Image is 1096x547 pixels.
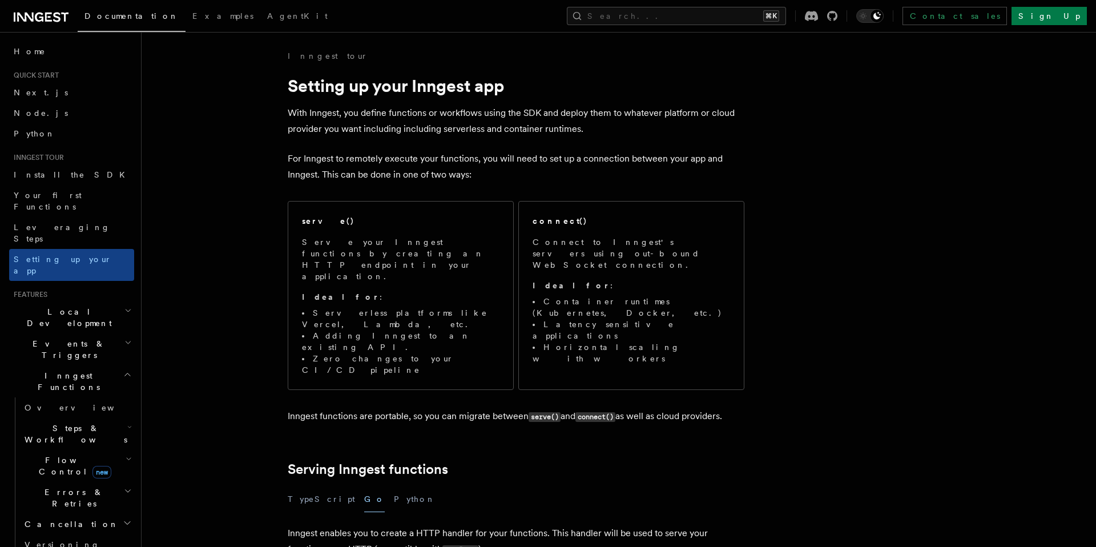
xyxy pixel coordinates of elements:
a: Python [9,123,134,144]
h2: connect() [533,215,587,227]
button: Python [394,486,436,512]
li: Latency sensitive applications [533,319,730,341]
p: : [302,291,499,303]
a: connect()Connect to Inngest's servers using out-bound WebSocket connection.Ideal for:Container ru... [518,201,744,390]
a: Documentation [78,3,186,32]
a: Your first Functions [9,185,134,217]
code: serve() [529,412,561,422]
p: With Inngest, you define functions or workflows using the SDK and deploy them to whatever platfor... [288,105,744,137]
p: Connect to Inngest's servers using out-bound WebSocket connection. [533,236,730,271]
span: Next.js [14,88,68,97]
span: Install the SDK [14,170,132,179]
span: Flow Control [20,455,126,477]
span: Steps & Workflows [20,423,127,445]
a: Sign Up [1012,7,1087,25]
li: Zero changes to your CI/CD pipeline [302,353,499,376]
span: Your first Functions [14,191,82,211]
h2: serve() [302,215,354,227]
button: Go [364,486,385,512]
span: Inngest Functions [9,370,123,393]
a: Examples [186,3,260,31]
button: Toggle dark mode [856,9,884,23]
strong: Ideal for [533,281,610,290]
button: TypeScript [288,486,355,512]
p: Serve your Inngest functions by creating an HTTP endpoint in your application. [302,236,499,282]
code: connect() [575,412,615,422]
a: Contact sales [902,7,1007,25]
span: Inngest tour [9,153,64,162]
a: serve()Serve your Inngest functions by creating an HTTP endpoint in your application.Ideal for:Se... [288,201,514,390]
button: Inngest Functions [9,365,134,397]
span: Examples [192,11,253,21]
button: Local Development [9,301,134,333]
button: Events & Triggers [9,333,134,365]
p: Inngest functions are portable, so you can migrate between and as well as cloud providers. [288,408,744,425]
button: Flow Controlnew [20,450,134,482]
a: Setting up your app [9,249,134,281]
span: AgentKit [267,11,328,21]
button: Cancellation [20,514,134,534]
a: Inngest tour [288,50,368,62]
strong: Ideal for [302,292,380,301]
a: Next.js [9,82,134,103]
p: : [533,280,730,291]
span: Errors & Retries [20,486,124,509]
span: Documentation [84,11,179,21]
button: Steps & Workflows [20,418,134,450]
span: Cancellation [20,518,119,530]
h1: Setting up your Inngest app [288,75,744,96]
span: Events & Triggers [9,338,124,361]
span: Setting up your app [14,255,112,275]
a: AgentKit [260,3,335,31]
a: Overview [20,397,134,418]
span: Home [14,46,46,57]
span: Features [9,290,47,299]
a: Node.js [9,103,134,123]
button: Search...⌘K [567,7,786,25]
li: Adding Inngest to an existing API. [302,330,499,353]
p: For Inngest to remotely execute your functions, you will need to set up a connection between your... [288,151,744,183]
a: Leveraging Steps [9,217,134,249]
span: Local Development [9,306,124,329]
span: Leveraging Steps [14,223,110,243]
a: Serving Inngest functions [288,461,448,477]
kbd: ⌘K [763,10,779,22]
li: Horizontal scaling with workers [533,341,730,364]
a: Install the SDK [9,164,134,185]
a: Home [9,41,134,62]
span: Overview [25,403,142,412]
li: Container runtimes (Kubernetes, Docker, etc.) [533,296,730,319]
span: Node.js [14,108,68,118]
li: Serverless platforms like Vercel, Lambda, etc. [302,307,499,330]
span: Quick start [9,71,59,80]
button: Errors & Retries [20,482,134,514]
span: Python [14,129,55,138]
span: new [92,466,111,478]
